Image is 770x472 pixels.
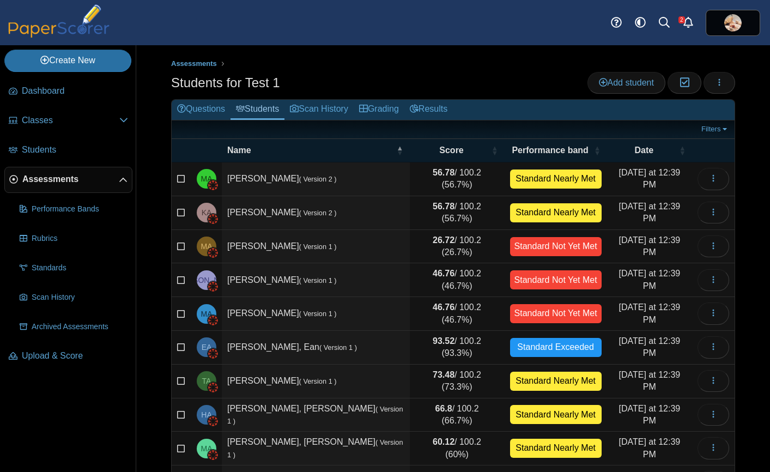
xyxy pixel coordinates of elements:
span: Jodie Wiggins [724,14,742,32]
td: / 100.2 (46.7%) [410,297,505,331]
a: Rubrics [15,226,132,252]
td: [PERSON_NAME] [222,297,410,331]
td: / 100.2 (60%) [410,432,505,465]
img: canvas-logo.png [208,281,219,292]
span: Score : Activate to sort [492,139,498,162]
span: Rubrics [32,233,128,244]
a: Scan History [15,285,132,311]
span: Performance band : Activate to sort [594,139,601,162]
span: Trevor Anderson [202,377,211,385]
b: 60.12 [433,437,454,446]
td: [PERSON_NAME] [222,196,410,230]
b: 46.76 [433,302,454,312]
time: Sep 15, 2025 at 12:39 PM [619,404,681,425]
span: Name [227,146,251,155]
span: Dashboard [22,85,128,97]
a: Classes [4,108,132,134]
div: Standard Exceeded [510,338,602,357]
div: Standard Not Yet Met [510,304,602,323]
td: [PERSON_NAME], Ean [222,331,410,365]
span: Assessments [171,59,217,68]
div: Standard Not Yet Met [510,237,602,256]
a: Students [231,100,284,120]
span: Performance Bands [32,204,128,215]
a: Assessments [168,57,220,71]
small: ( Version 1 ) [299,310,337,318]
span: Archived Assessments [32,322,128,332]
time: Sep 15, 2025 at 12:39 PM [619,235,681,257]
td: / 100.2 (26.7%) [410,230,505,264]
small: ( Version 2 ) [299,175,337,183]
span: Date : Activate to sort [679,139,686,162]
a: Results [404,100,453,120]
a: PaperScorer [4,30,113,39]
td: [PERSON_NAME], [PERSON_NAME] [222,432,410,465]
span: Score [439,146,463,155]
time: Sep 15, 2025 at 12:39 PM [619,168,681,189]
b: 93.52 [433,336,454,346]
span: Ean Anderson [202,343,212,351]
span: Classes [22,114,119,126]
span: Name : Activate to invert sorting [397,139,403,162]
small: ( Version 1 ) [299,276,337,285]
span: Date [635,146,654,155]
div: Standard Nearly Met [510,372,602,391]
time: Sep 15, 2025 at 12:39 PM [619,269,681,290]
b: 46.76 [433,269,454,278]
span: Kauri Alexander [202,209,212,216]
td: / 100.2 (93.3%) [410,331,505,365]
a: Archived Assessments [15,314,132,340]
span: Assessments [22,173,119,185]
span: Maya Abdo [201,175,213,183]
time: Sep 15, 2025 at 12:39 PM [619,437,681,458]
img: canvas-logo.png [208,450,219,461]
a: Add student [587,72,665,94]
span: Performance band [512,146,588,155]
small: ( Version 2 ) [299,209,337,217]
td: [PERSON_NAME] [222,263,410,297]
img: PaperScorer [4,4,113,38]
div: Standard Nearly Met [510,405,602,424]
img: canvas-logo.png [208,315,219,326]
img: canvas-logo.png [208,416,219,427]
b: 56.78 [433,168,454,177]
td: [PERSON_NAME], [PERSON_NAME] [222,398,410,432]
div: Standard Nearly Met [510,203,602,222]
a: Filters [699,124,732,135]
td: / 100.2 (56.7%) [410,196,505,230]
img: canvas-logo.png [208,348,219,359]
time: Sep 15, 2025 at 12:39 PM [619,302,681,324]
span: Upload & Score [22,350,128,362]
a: Grading [354,100,404,120]
span: Scan History [32,292,128,303]
span: Hudson Andrews [201,411,211,419]
a: ps.oLgnKPhjOwC9RkPp [706,10,760,36]
small: ( Version 1 ) [299,377,337,385]
small: ( Version 1 ) [227,438,403,458]
a: Alerts [676,11,700,35]
a: Standards [15,255,132,281]
a: Students [4,137,132,164]
td: / 100.2 (66.7%) [410,398,505,432]
a: Upload & Score [4,343,132,370]
span: Myracle Anthony [201,445,213,452]
div: Standard Nearly Met [510,439,602,458]
td: / 100.2 (73.3%) [410,365,505,398]
img: canvas-logo.png [208,382,219,393]
img: ps.oLgnKPhjOwC9RkPp [724,14,742,32]
span: Mohammad Alsubaiei [201,310,213,318]
b: 66.8 [435,404,452,413]
a: Scan History [284,100,354,120]
div: Standard Not Yet Met [510,270,602,289]
span: Students [22,144,128,156]
img: canvas-logo.png [208,214,219,225]
h1: Students for Test 1 [171,74,280,92]
small: ( Version 1 ) [299,243,337,251]
td: [PERSON_NAME] [222,230,410,264]
a: Performance Bands [15,196,132,222]
small: ( Version 1 ) [319,343,357,352]
td: / 100.2 (46.7%) [410,263,505,297]
time: Sep 15, 2025 at 12:39 PM [619,202,681,223]
time: Sep 15, 2025 at 12:39 PM [619,370,681,391]
a: Questions [172,100,231,120]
